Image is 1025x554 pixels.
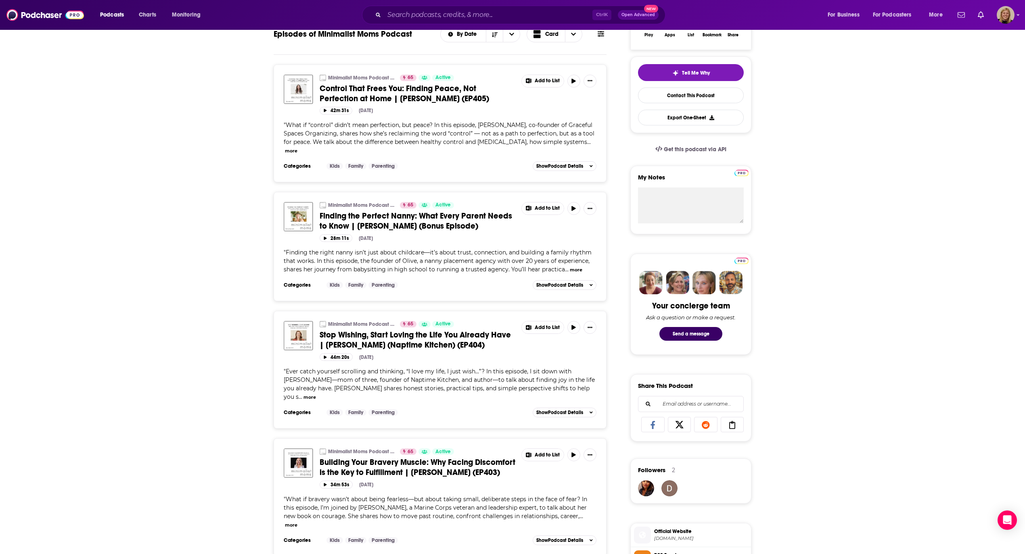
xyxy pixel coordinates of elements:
[284,75,313,104] img: Control That Frees You: Finding Peace, Not Perfection at Home | Christina Lee (EP405)
[728,33,738,37] div: Share
[359,235,373,241] div: [DATE]
[584,202,596,215] button: Show More Button
[284,202,313,231] img: Finding the Perfect Nanny: What Every Parent Needs to Know | Sarah Davis (Bonus Episode)
[975,8,987,22] a: Show notifications dropdown
[345,163,366,169] a: Family
[303,394,316,401] button: more
[6,7,84,23] img: Podchaser - Follow, Share and Rate Podcasts
[94,8,134,21] button: open menu
[533,535,596,545] button: ShowPodcast Details
[997,6,1015,24] button: Show profile menu
[345,282,366,288] a: Family
[822,8,870,21] button: open menu
[328,202,395,208] a: Minimalist Moms Podcast | All Things Minimalism, Intentionality & Simple Living
[328,448,395,455] a: Minimalist Moms Podcast | All Things Minimalism, Intentionality & Simple Living
[284,249,592,273] span: "
[326,537,343,544] a: Kids
[703,33,722,37] div: Bookmark
[370,6,673,24] div: Search podcasts, credits, & more...
[668,417,691,432] a: Share on X/Twitter
[682,70,710,76] span: Tell Me Why
[536,163,583,169] span: Show Podcast Details
[320,330,511,350] span: Stop Wishing, Start Loving the Life You Already Have | [PERSON_NAME] (Naptime Kitchen) (EP404)
[435,448,451,456] span: Active
[584,448,596,461] button: Show More Button
[320,330,516,350] a: Stop Wishing, Start Loving the Life You Already Have | [PERSON_NAME] (Naptime Kitchen) (EP404)
[665,33,675,37] div: Apps
[536,410,583,415] span: Show Podcast Details
[688,33,694,37] div: List
[320,202,326,208] a: Minimalist Moms Podcast | All Things Minimalism, Intentionality & Simple Living
[284,368,595,400] span: Ever catch yourself scrolling and thinking, “I love my life, I just wish…”? In this episode, I si...
[408,320,413,328] span: 65
[299,393,302,400] span: ...
[284,496,587,520] span: What if bravery wasn’t about being fearless—but about taking small, deliberate steps in the face ...
[533,280,596,290] button: ShowPodcast Details
[621,13,655,17] span: Open Advanced
[672,70,679,76] img: tell me why sparkle
[441,31,486,37] button: open menu
[486,27,503,42] button: Sort Direction
[998,510,1017,530] div: Open Intercom Messenger
[734,256,749,264] a: Pro website
[644,33,653,37] div: Play
[873,9,912,21] span: For Podcasters
[929,9,943,21] span: More
[638,396,744,412] div: Search followers
[536,537,583,543] span: Show Podcast Details
[320,448,326,455] img: Minimalist Moms Podcast | All Things Minimalism, Intentionality & Simple Living
[734,258,749,264] img: Podchaser Pro
[545,31,559,37] span: Card
[584,75,596,87] button: Show More Button
[522,202,564,215] button: Show More Button
[638,466,665,474] span: Followers
[284,121,594,146] span: "
[172,9,201,21] span: Monitoring
[432,448,454,455] a: Active
[661,480,678,496] img: thenamesofthediva77
[345,537,366,544] a: Family
[320,321,326,327] a: Minimalist Moms Podcast | All Things Minimalism, Intentionality & Simple Living
[326,163,343,169] a: Kids
[408,448,413,456] span: 65
[432,75,454,81] a: Active
[638,480,654,496] img: Veronica4ever
[646,314,736,321] div: Ask a question or make a request.
[527,26,582,42] h2: Choose View
[535,78,560,84] span: Add to List
[326,282,343,288] a: Kids
[400,75,416,81] a: 65
[320,107,352,115] button: 42m 31s
[320,457,516,477] a: Building Your Bravery Muscle: Why Facing Discomfort is the Key to Fulfillment | [PERSON_NAME] (EP...
[368,282,398,288] a: Parenting
[634,527,748,544] a: Official Website[DOMAIN_NAME]
[639,271,663,294] img: Sydney Profile
[828,9,860,21] span: For Business
[638,87,744,103] a: Contact This Podcast
[284,121,594,146] span: What if “control” didn’t mean perfection, but peace? In this episode, [PERSON_NAME], co-founder o...
[652,301,730,311] div: Your concierge team
[359,108,373,113] div: [DATE]
[359,354,373,360] div: [DATE]
[320,481,353,488] button: 34m 53s
[139,9,156,21] span: Charts
[659,327,722,341] button: Send a message
[320,211,516,231] a: Finding the Perfect Nanny: What Every Parent Needs to Know | [PERSON_NAME] (Bonus Episode)
[326,409,343,416] a: Kids
[721,417,744,432] a: Copy Link
[536,282,583,288] span: Show Podcast Details
[285,148,297,154] button: more
[284,448,313,478] img: Building Your Bravery Muscle: Why Facing Discomfort is the Key to Fulfillment | Jill Schulman (EP...
[868,8,923,21] button: open menu
[320,75,326,81] img: Minimalist Moms Podcast | All Things Minimalism, Intentionality & Simple Living
[734,170,749,176] img: Podchaser Pro
[587,138,591,146] span: ...
[440,26,521,42] h2: Choose List sort
[435,320,451,328] span: Active
[284,496,587,520] span: "
[503,27,520,42] button: open menu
